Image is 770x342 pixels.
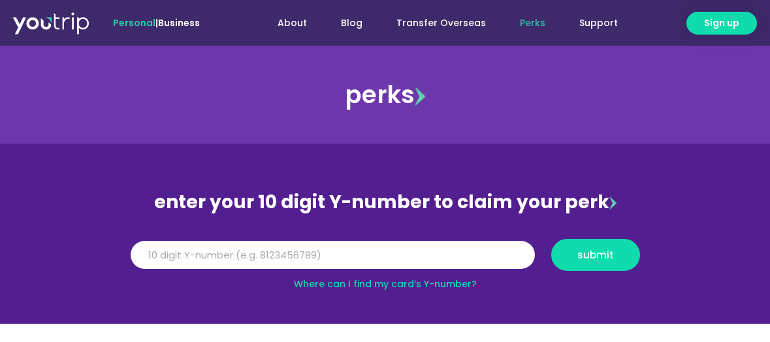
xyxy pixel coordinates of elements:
[124,185,647,219] div: enter your 10 digit Y-number to claim your perk
[551,239,640,271] button: submit
[158,16,200,29] a: Business
[379,11,503,35] a: Transfer Overseas
[503,11,562,35] a: Perks
[131,239,640,281] form: Y Number
[131,241,535,270] input: 10 digit Y-number (e.g. 8123456789)
[562,11,635,35] a: Support
[577,250,614,260] span: submit
[294,277,477,290] a: Where can I find my card’s Y-number?
[113,16,155,29] span: Personal
[261,11,324,35] a: About
[113,16,200,29] span: |
[324,11,379,35] a: Blog
[686,12,757,35] a: Sign up
[235,11,635,35] nav: Menu
[704,16,739,30] span: Sign up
